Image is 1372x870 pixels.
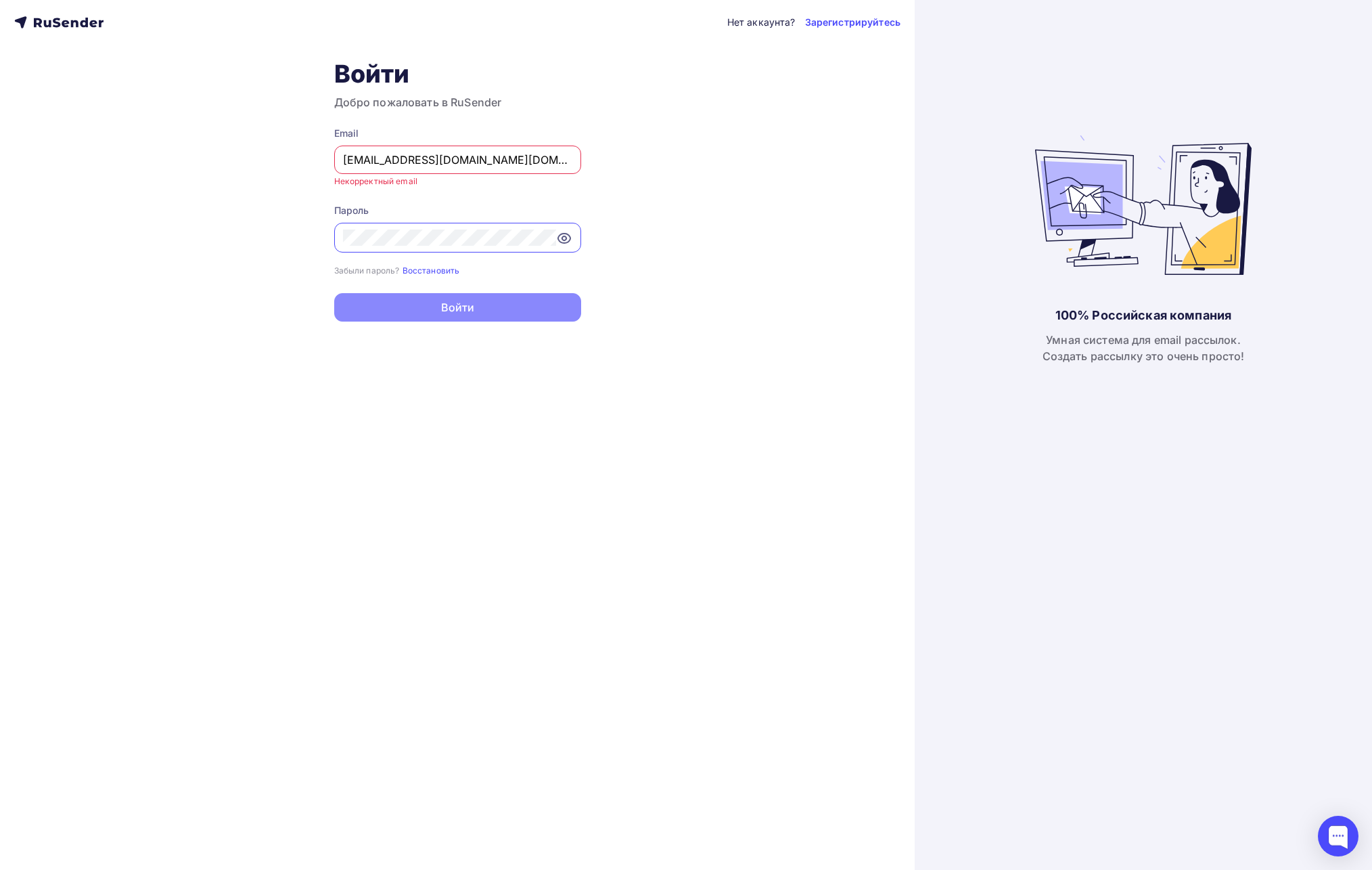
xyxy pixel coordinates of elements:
small: Забыли пароль? [334,265,400,276]
div: Умная система для email рассылок. Создать рассылку это очень просто! [1043,332,1245,364]
button: Войти [334,293,581,322]
div: Пароль [334,204,581,217]
h3: Добро пожаловать в RuSender [334,94,581,110]
div: Email [334,127,581,140]
small: Некорректный email [334,176,418,186]
input: Укажите свой email [343,152,572,168]
a: Зарегистрируйтесь [805,16,900,29]
small: Восстановить [403,265,460,276]
div: 100% Российская компания [1055,307,1231,324]
h1: Войти [334,59,581,89]
a: Восстановить [403,264,460,276]
div: Нет аккаунта? [727,16,796,29]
